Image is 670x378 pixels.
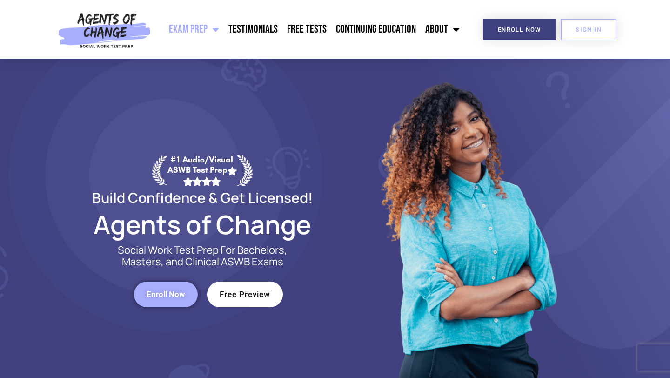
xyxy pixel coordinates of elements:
a: About [421,18,464,41]
span: SIGN IN [576,27,602,33]
a: Free Tests [282,18,331,41]
a: Exam Prep [164,18,224,41]
a: Free Preview [207,282,283,307]
span: Free Preview [220,290,270,298]
span: Enroll Now [147,290,185,298]
a: Testimonials [224,18,282,41]
h2: Agents of Change [70,214,335,235]
div: #1 Audio/Visual ASWB Test Prep [167,155,237,186]
p: Social Work Test Prep For Bachelors, Masters, and Clinical ASWB Exams [107,244,298,268]
a: Continuing Education [331,18,421,41]
a: Enroll Now [134,282,198,307]
nav: Menu [155,18,465,41]
span: Enroll Now [498,27,541,33]
h2: Build Confidence & Get Licensed! [70,191,335,204]
a: Enroll Now [483,19,556,40]
a: SIGN IN [561,19,616,40]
